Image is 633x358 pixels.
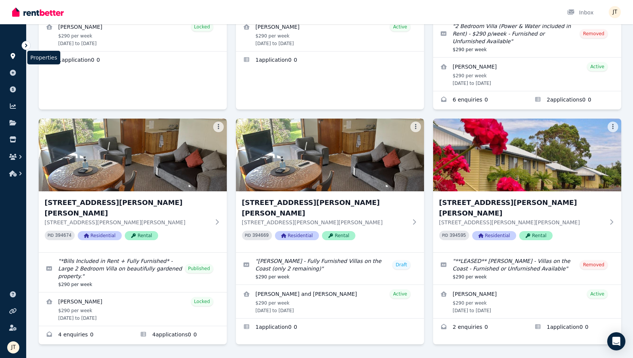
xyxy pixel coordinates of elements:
[608,122,618,132] button: More options
[609,6,621,18] img: Jamie Taylor
[236,52,424,70] a: Applications for 4/21 Andrew St, Strahan
[433,91,527,109] a: Enquiries for 5/21 Andrew St, Strahan
[236,119,424,252] a: 7/21 Andrew St, Strahan[STREET_ADDRESS][PERSON_NAME][PERSON_NAME][STREET_ADDRESS][PERSON_NAME][PE...
[439,219,605,226] p: [STREET_ADDRESS][PERSON_NAME][PERSON_NAME]
[39,119,227,191] img: 6/21 Andrew St, Strahan
[12,6,64,18] img: RentBetter
[433,119,621,252] a: 8/21 Andrew St, Strahan[STREET_ADDRESS][PERSON_NAME][PERSON_NAME][STREET_ADDRESS][PERSON_NAME][PE...
[213,122,224,132] button: More options
[236,285,424,318] a: View details for Bernice and Aaron Martin
[607,332,625,350] div: Open Intercom Messenger
[245,233,251,238] small: PID
[433,119,621,191] img: 8/21 Andrew St, Strahan
[7,341,19,353] img: Jamie Taylor
[39,52,227,70] a: Applications for 2/21 Andrew St, Strahan
[55,233,71,238] code: 394674
[433,18,621,57] a: Edit listing: 2 Bedroom Villa (Power & Water included in Rent) - $290 p/week - Furnished or Unfur...
[78,231,122,240] span: Residential
[433,285,621,318] a: View details for Jarrid Geard
[27,51,60,64] span: Properties
[449,233,466,238] code: 394595
[45,197,210,219] h3: [STREET_ADDRESS][PERSON_NAME][PERSON_NAME]
[252,233,269,238] code: 394669
[236,319,424,337] a: Applications for 7/21 Andrew St, Strahan
[322,231,355,240] span: Rental
[433,319,527,337] a: Enquiries for 8/21 Andrew St, Strahan
[45,219,210,226] p: [STREET_ADDRESS][PERSON_NAME][PERSON_NAME]
[527,319,621,337] a: Applications for 8/21 Andrew St, Strahan
[39,326,133,344] a: Enquiries for 6/21 Andrew St, Strahan
[433,58,621,91] a: View details for Pamela Carroll
[433,253,621,285] a: Edit listing: **LEASED** Sharonlee Villas - Villas on the Coast - Furnished or Unfurnished Available
[242,197,407,219] h3: [STREET_ADDRESS][PERSON_NAME][PERSON_NAME]
[39,253,227,292] a: Edit listing: *Bills Included in Rent + Fully Furnished* - Large 2 Bedroom Villa on beautifully g...
[472,231,516,240] span: Residential
[442,233,448,238] small: PID
[242,219,407,226] p: [STREET_ADDRESS][PERSON_NAME][PERSON_NAME]
[39,119,227,252] a: 6/21 Andrew St, Strahan[STREET_ADDRESS][PERSON_NAME][PERSON_NAME][STREET_ADDRESS][PERSON_NAME][PE...
[275,231,319,240] span: Residential
[236,253,424,285] a: Edit listing: Sharonlee Villas - Fully Furnished Villas on the Coast (only 2 remaining)
[519,231,553,240] span: Rental
[39,292,227,326] a: View details for Deborah Purdon
[48,233,54,238] small: PID
[236,119,424,191] img: 7/21 Andrew St, Strahan
[439,197,605,219] h3: [STREET_ADDRESS][PERSON_NAME][PERSON_NAME]
[410,122,421,132] button: More options
[39,18,227,51] a: View details for Alexandre Flaschner
[567,9,594,16] div: Inbox
[133,326,227,344] a: Applications for 6/21 Andrew St, Strahan
[236,18,424,51] a: View details for Dimity Williams
[125,231,158,240] span: Rental
[527,91,621,109] a: Applications for 5/21 Andrew St, Strahan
